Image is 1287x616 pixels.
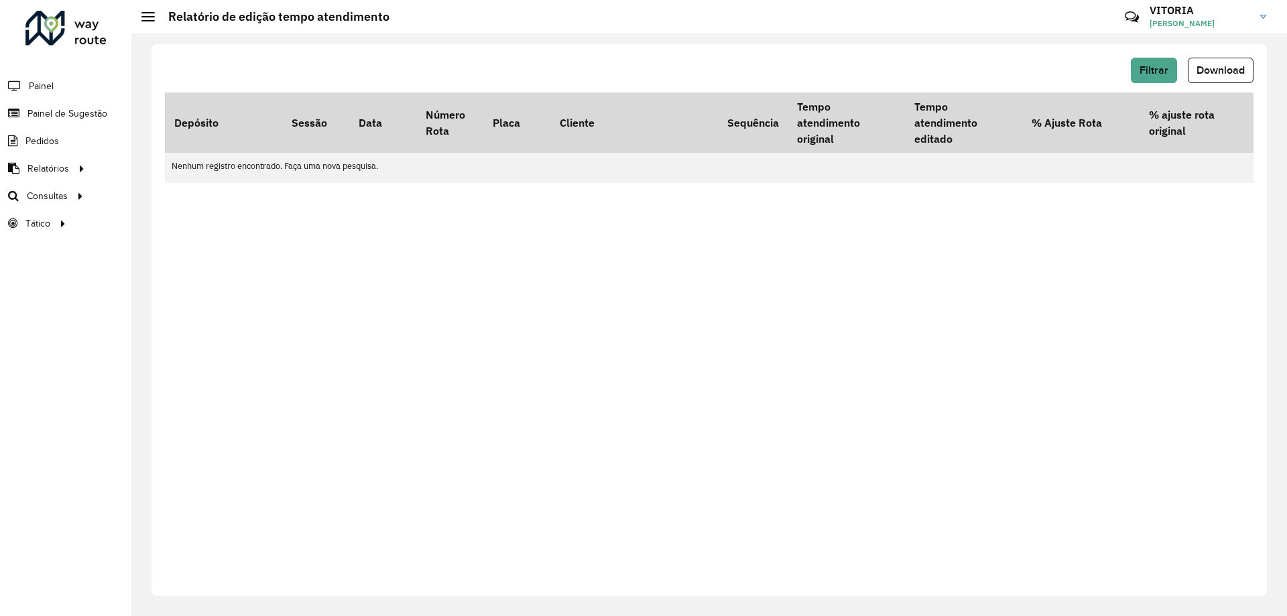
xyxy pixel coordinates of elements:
[27,107,107,121] span: Painel de Sugestão
[483,93,550,153] th: Placa
[1140,93,1257,153] th: % ajuste rota original
[1197,64,1245,76] span: Download
[905,93,1022,153] th: Tempo atendimento editado
[27,189,68,203] span: Consultas
[1140,64,1168,76] span: Filtrar
[282,93,349,153] th: Sessão
[416,93,483,153] th: Número Rota
[788,93,905,153] th: Tempo atendimento original
[550,93,718,153] th: Cliente
[718,93,788,153] th: Sequência
[27,162,69,176] span: Relatórios
[25,134,59,148] span: Pedidos
[1117,3,1146,32] a: Contato Rápido
[1188,58,1253,83] button: Download
[29,79,54,93] span: Painel
[349,93,416,153] th: Data
[1131,58,1177,83] button: Filtrar
[1150,4,1250,17] h3: VITORIA
[25,217,50,231] span: Tático
[1150,17,1250,29] span: [PERSON_NAME]
[1022,93,1140,153] th: % Ajuste Rota
[155,9,389,24] h2: Relatório de edição tempo atendimento
[165,93,282,153] th: Depósito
